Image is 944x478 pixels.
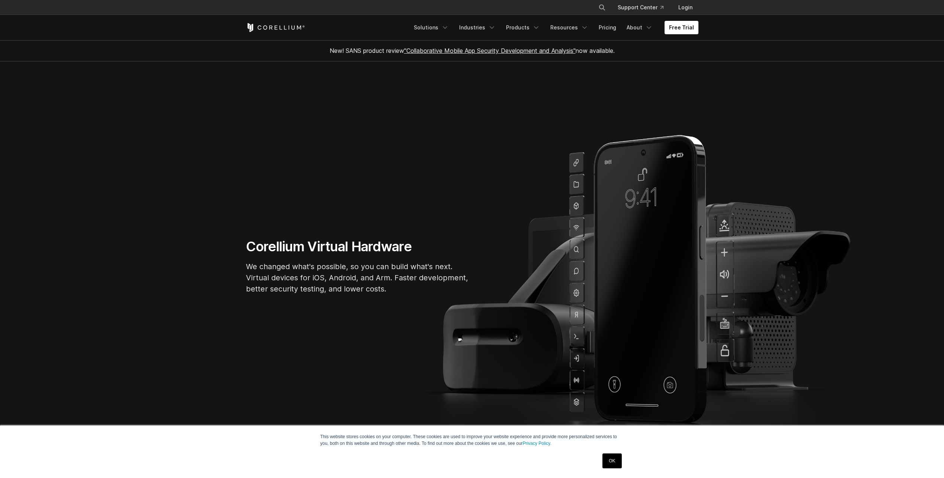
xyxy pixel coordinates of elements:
a: About [622,21,657,34]
p: This website stores cookies on your computer. These cookies are used to improve your website expe... [320,433,624,447]
h1: Corellium Virtual Hardware [246,238,469,255]
a: Support Center [612,1,669,14]
span: New! SANS product review now available. [330,47,615,54]
div: Navigation Menu [409,21,698,34]
button: Search [595,1,609,14]
p: We changed what's possible, so you can build what's next. Virtual devices for iOS, Android, and A... [246,261,469,294]
a: OK [602,453,621,468]
a: Resources [546,21,593,34]
a: Industries [455,21,500,34]
a: Products [502,21,544,34]
a: Login [672,1,698,14]
a: Pricing [594,21,621,34]
a: Corellium Home [246,23,305,32]
a: Solutions [409,21,453,34]
a: Free Trial [665,21,698,34]
div: Navigation Menu [589,1,698,14]
a: "Collaborative Mobile App Security Development and Analysis" [404,47,576,54]
a: Privacy Policy. [523,441,551,446]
